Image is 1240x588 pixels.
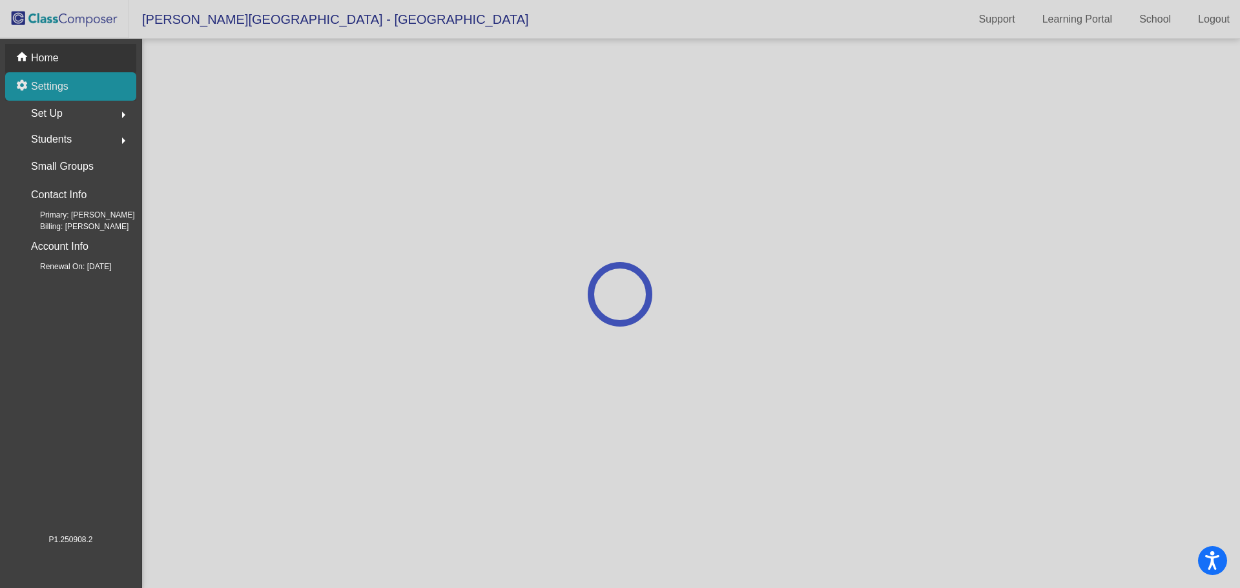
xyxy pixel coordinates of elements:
[31,79,68,94] p: Settings
[31,186,87,204] p: Contact Info
[15,79,31,94] mat-icon: settings
[15,50,31,66] mat-icon: home
[31,238,88,256] p: Account Info
[19,221,129,232] span: Billing: [PERSON_NAME]
[116,107,131,123] mat-icon: arrow_right
[19,209,135,221] span: Primary: [PERSON_NAME]
[31,157,94,176] p: Small Groups
[31,130,72,148] span: Students
[116,133,131,148] mat-icon: arrow_right
[31,105,63,123] span: Set Up
[31,50,59,66] p: Home
[19,261,111,272] span: Renewal On: [DATE]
